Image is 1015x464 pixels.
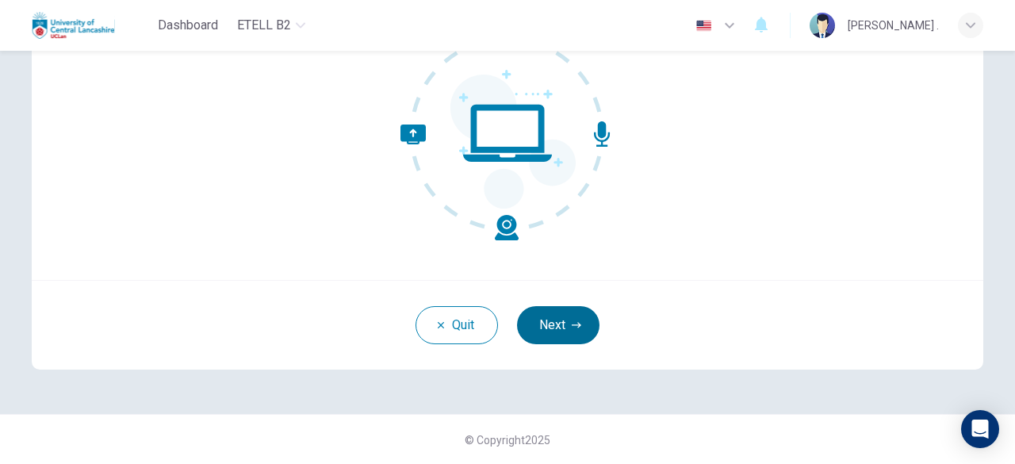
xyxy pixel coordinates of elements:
img: Uclan logo [32,10,115,41]
span: © Copyright 2025 [465,434,550,447]
span: Dashboard [158,16,218,35]
button: Next [517,306,599,344]
button: eTELL B2 [231,11,312,40]
div: [PERSON_NAME] . [848,16,939,35]
img: Profile picture [810,13,835,38]
a: Uclan logo [32,10,151,41]
button: Quit [416,306,498,344]
span: eTELL B2 [237,16,291,35]
img: en [694,20,714,32]
div: Open Intercom Messenger [961,410,999,448]
button: Dashboard [151,11,224,40]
